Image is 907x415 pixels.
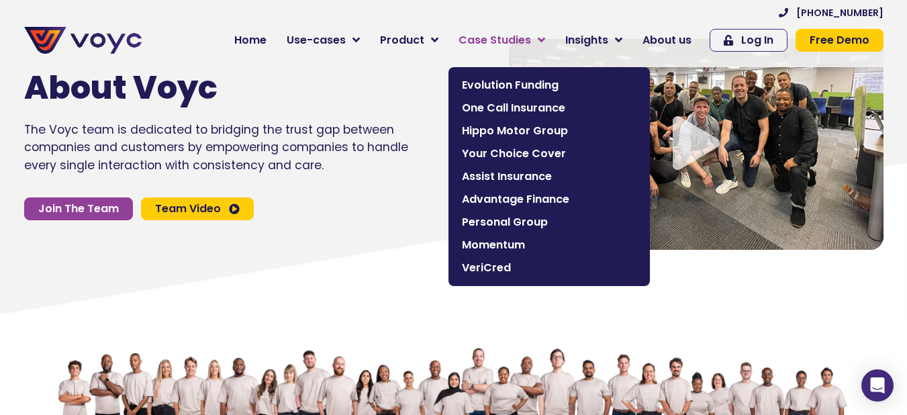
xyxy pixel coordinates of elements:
a: Your Choice Cover [455,142,643,165]
span: Case Studies [459,32,531,48]
a: Join The Team [24,197,133,220]
img: voyc-full-logo [24,27,142,54]
a: Evolution Funding [455,74,643,97]
a: Log In [710,29,787,52]
a: Use-cases [277,27,370,54]
span: One Call Insurance [462,100,636,116]
span: Team Video [155,203,221,214]
span: VeriCred [462,260,636,276]
a: Home [224,27,277,54]
a: Assist Insurance [455,165,643,188]
span: Insights [565,32,608,48]
span: Product [380,32,424,48]
span: Use-cases [287,32,346,48]
span: Evolution Funding [462,77,636,93]
a: Product [370,27,448,54]
a: Hippo Motor Group [455,120,643,142]
span: About us [642,32,691,48]
a: One Call Insurance [455,97,643,120]
span: Advantage Finance [462,191,636,207]
a: Momentum [455,234,643,257]
span: Home [234,32,267,48]
span: Momentum [462,237,636,253]
span: Join The Team [38,203,119,214]
a: About us [632,27,702,54]
a: Personal Group [455,211,643,234]
a: Advantage Finance [455,188,643,211]
a: [PHONE_NUMBER] [779,8,884,17]
p: The Voyc team is dedicated to bridging the trust gap between companies and customers by empowerin... [24,121,408,174]
div: Open Intercom Messenger [861,369,894,402]
div: Video play button [669,116,723,172]
a: Free Demo [796,29,884,52]
a: VeriCred [455,257,643,279]
h1: About Voyc [24,68,368,107]
span: Free Demo [810,35,869,46]
a: Insights [555,27,632,54]
a: Case Studies [448,27,555,54]
span: Assist Insurance [462,169,636,185]
span: [PHONE_NUMBER] [796,8,884,17]
span: Log In [741,35,773,46]
span: Personal Group [462,214,636,230]
span: Hippo Motor Group [462,123,636,139]
span: Your Choice Cover [462,146,636,162]
a: Team Video [141,197,254,220]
